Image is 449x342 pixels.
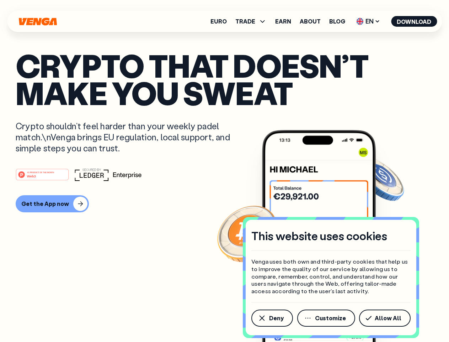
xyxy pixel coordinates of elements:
img: flag-uk [356,18,363,25]
a: Euro [210,19,227,24]
tspan: #1 PRODUCT OF THE MONTH [27,171,54,173]
a: #1 PRODUCT OF THE MONTHWeb3 [16,173,69,182]
button: Get the App now [16,195,89,212]
div: Get the App now [21,200,69,207]
button: Download [391,16,437,27]
span: Customize [315,315,346,321]
span: Deny [269,315,284,321]
img: Bitcoin [216,201,280,265]
button: Allow All [359,310,411,327]
button: Deny [251,310,293,327]
button: Customize [297,310,355,327]
svg: Home [18,17,58,26]
p: Crypto shouldn’t feel harder than your weekly padel match.\nVenga brings EU regulation, local sup... [16,120,240,154]
span: EN [354,16,383,27]
tspan: Web3 [27,174,36,178]
span: TRADE [235,17,267,26]
span: TRADE [235,19,255,24]
span: Allow All [375,315,401,321]
p: Venga uses both own and third-party cookies that help us to improve the quality of our service by... [251,258,411,295]
a: Blog [329,19,345,24]
a: Earn [275,19,291,24]
img: USDC coin [354,153,406,204]
a: About [300,19,321,24]
a: Get the App now [16,195,433,212]
p: Crypto that doesn’t make you sweat [16,52,433,106]
h4: This website uses cookies [251,228,387,243]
